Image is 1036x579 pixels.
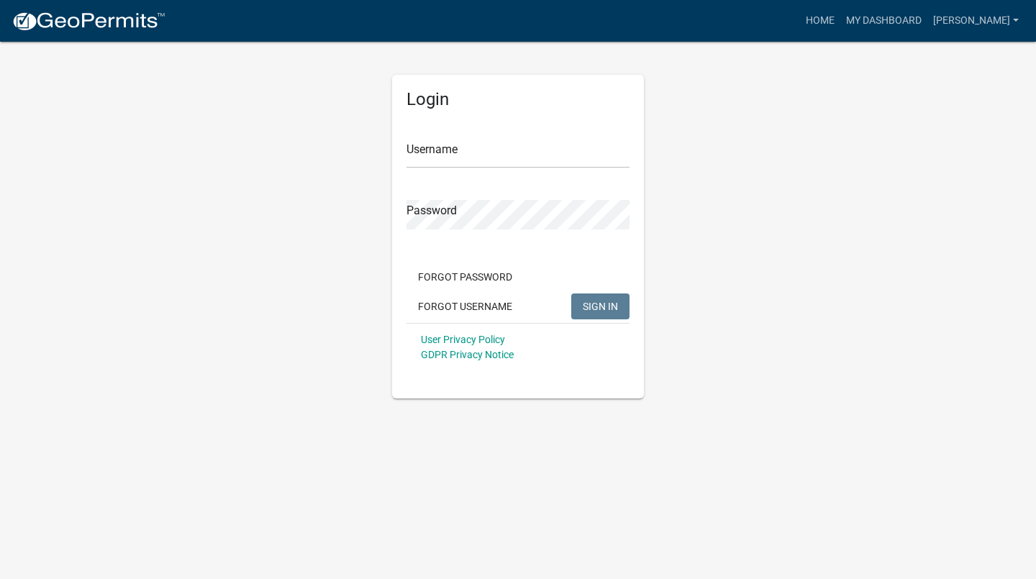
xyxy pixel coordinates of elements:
button: Forgot Password [406,264,524,290]
a: My Dashboard [840,7,927,35]
button: Forgot Username [406,293,524,319]
h5: Login [406,89,630,110]
a: GDPR Privacy Notice [421,349,514,360]
a: Home [800,7,840,35]
span: SIGN IN [583,300,618,311]
button: SIGN IN [571,293,630,319]
a: [PERSON_NAME] [927,7,1024,35]
a: User Privacy Policy [421,334,505,345]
